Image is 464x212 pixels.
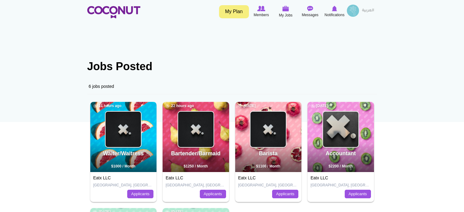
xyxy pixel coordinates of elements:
div: 6 jobs posted [87,79,377,94]
span: Messages [302,12,318,18]
a: My Plan [219,5,249,18]
img: Home [87,6,140,18]
h1: Jobs Posted [87,60,377,73]
a: My Jobs My Jobs [274,5,298,19]
a: Barista [259,150,278,156]
a: Eatx LLC [93,175,111,180]
a: العربية [359,5,377,17]
img: Messages [307,6,313,11]
a: Notifications Notifications [322,5,347,19]
img: Notifications [332,6,337,11]
span: 21 hours ago [93,103,122,109]
span: $2200 / Month [329,164,353,168]
p: [GEOGRAPHIC_DATA], [GEOGRAPHIC_DATA] [238,183,299,188]
a: Browse Members Members [249,5,274,19]
a: Waiter/Waitress [103,150,144,156]
img: My Jobs [282,6,289,11]
span: Notifications [325,12,344,18]
span: $1000 / Month [111,164,135,168]
a: Applicants [272,190,298,198]
a: Accountant [326,150,356,156]
a: Applicants [200,190,226,198]
p: [GEOGRAPHIC_DATA], [GEOGRAPHIC_DATA] [93,183,154,188]
span: $1250 / Month [184,164,208,168]
a: Eatx LLC [238,175,256,180]
span: Members [254,12,269,18]
img: Browse Members [257,6,265,11]
p: [GEOGRAPHIC_DATA], [GEOGRAPHIC_DATA] [166,183,226,188]
a: Applicants [127,190,153,198]
a: Applicants [345,190,371,198]
a: Eatx LLC [166,175,183,180]
span: $1100 / Month [256,164,280,168]
span: [DATE] [311,103,328,109]
span: 22 hours ago [166,103,194,109]
a: Bartender/Barmaid [171,150,221,156]
a: Eatx LLC [311,175,328,180]
span: My Jobs [279,12,293,18]
a: Messages Messages [298,5,322,19]
span: [DATE] [238,103,256,109]
p: [GEOGRAPHIC_DATA], [GEOGRAPHIC_DATA] [311,183,371,188]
